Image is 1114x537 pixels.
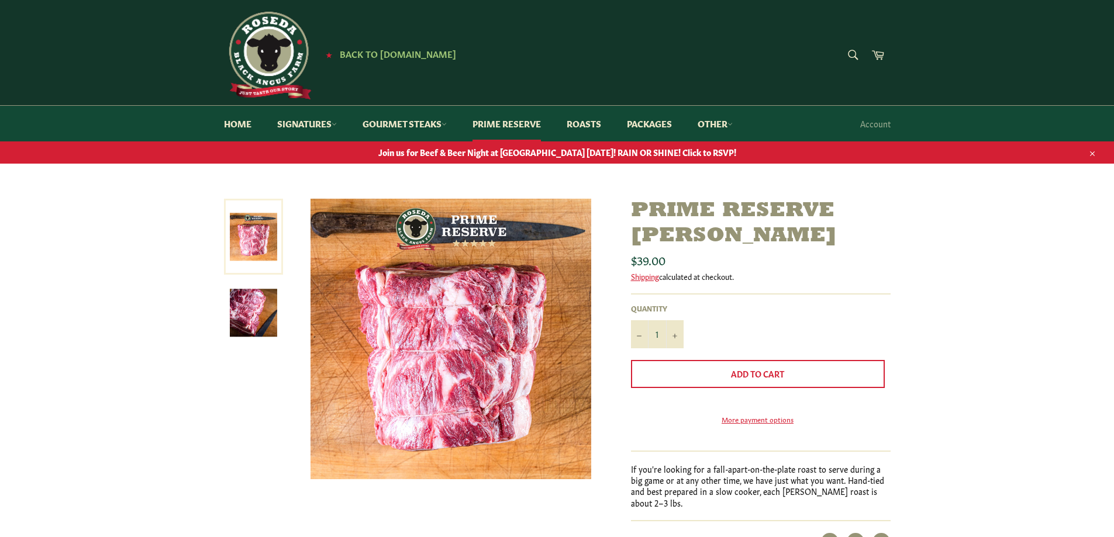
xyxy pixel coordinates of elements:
[265,106,349,141] a: Signatures
[230,289,277,337] img: Prime Reserve Chuck Roast
[631,414,885,424] a: More payment options
[631,360,885,388] button: Add to Cart
[631,463,891,508] p: If you're looking for a fall-apart-on-the-plate roast to serve during a big game or at any other ...
[212,106,263,141] a: Home
[631,271,659,282] a: Shipping
[615,106,684,141] a: Packages
[351,106,458,141] a: Gourmet Steaks
[224,12,312,99] img: Roseda Beef
[731,368,784,379] span: Add to Cart
[631,271,891,282] div: calculated at checkout.
[461,106,553,141] a: Prime Reserve
[686,106,744,141] a: Other
[555,106,613,141] a: Roasts
[666,320,684,348] button: Increase item quantity by one
[326,50,332,59] span: ★
[631,251,665,268] span: $39.00
[631,199,891,249] h1: Prime Reserve [PERSON_NAME]
[320,50,456,59] a: ★ Back to [DOMAIN_NAME]
[854,106,896,141] a: Account
[311,199,591,479] img: Prime Reserve Chuck Roast
[340,47,456,60] span: Back to [DOMAIN_NAME]
[631,303,684,313] label: Quantity
[631,320,649,348] button: Reduce item quantity by one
